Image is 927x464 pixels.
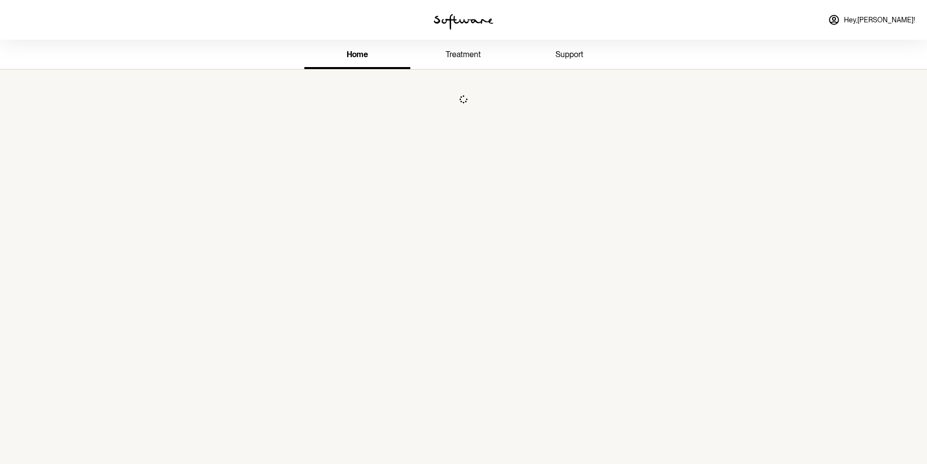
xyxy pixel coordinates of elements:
[556,50,583,59] span: support
[517,42,623,69] a: support
[446,50,481,59] span: treatment
[844,16,915,24] span: Hey, [PERSON_NAME] !
[434,14,493,30] img: software logo
[304,42,410,69] a: home
[822,8,921,32] a: Hey,[PERSON_NAME]!
[347,50,368,59] span: home
[410,42,516,69] a: treatment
